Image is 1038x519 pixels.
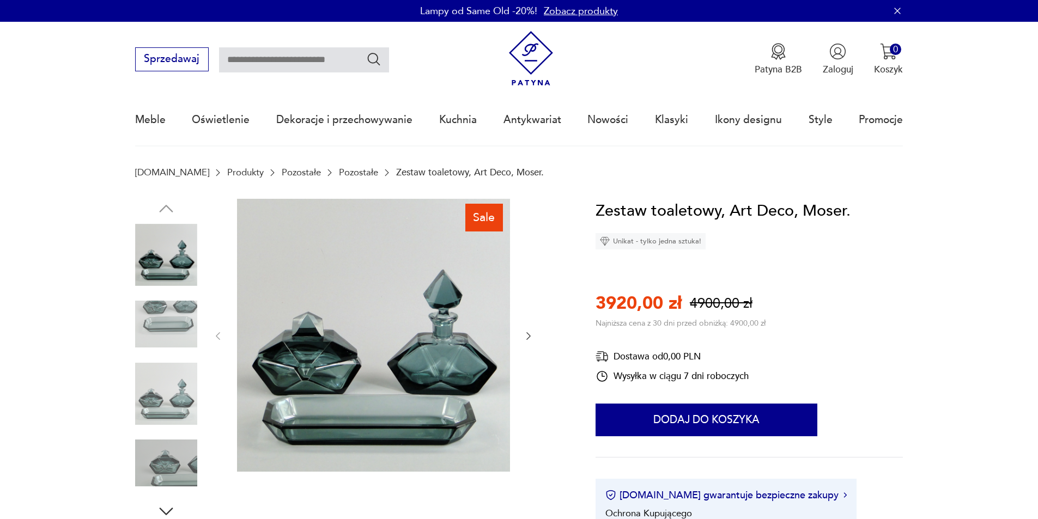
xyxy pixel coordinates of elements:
[755,43,802,76] a: Ikona medaluPatyna B2B
[690,294,752,313] p: 4900,00 zł
[605,490,616,500] img: Ikona certyfikatu
[282,167,321,178] a: Pozostałe
[135,167,209,178] a: [DOMAIN_NAME]
[655,95,688,145] a: Klasyki
[339,167,378,178] a: Pozostałe
[890,44,901,55] div: 0
[823,43,853,76] button: Zaloguj
[135,293,197,355] img: Zdjęcie produktu Zestaw toaletowy, Art Deco, Moser.
[874,63,903,76] p: Koszyk
[135,56,209,64] a: Sprzedawaj
[544,4,618,18] a: Zobacz produkty
[859,95,903,145] a: Promocje
[587,95,628,145] a: Nowości
[237,199,510,472] img: Zdjęcie produktu Zestaw toaletowy, Art Deco, Moser.
[135,432,197,494] img: Zdjęcie produktu Zestaw toaletowy, Art Deco, Moser.
[770,43,787,60] img: Ikona medalu
[465,204,503,231] div: Sale
[596,291,682,315] p: 3920,00 zł
[596,233,706,249] div: Unikat - tylko jedna sztuka!
[276,95,412,145] a: Dekoracje i przechowywanie
[596,350,609,363] img: Ikona dostawy
[439,95,477,145] a: Kuchnia
[823,63,853,76] p: Zaloguj
[843,492,847,498] img: Ikona strzałki w prawo
[809,95,833,145] a: Style
[420,4,537,18] p: Lampy od Same Old -20%!
[192,95,250,145] a: Oświetlenie
[755,63,802,76] p: Patyna B2B
[596,318,766,328] p: Najniższa cena z 30 dni przed obniżką: 4900,00 zł
[596,350,749,363] div: Dostawa od 0,00 PLN
[596,370,749,383] div: Wysyłka w ciągu 7 dni roboczych
[227,167,264,178] a: Produkty
[503,95,561,145] a: Antykwariat
[135,47,209,71] button: Sprzedawaj
[135,363,197,425] img: Zdjęcie produktu Zestaw toaletowy, Art Deco, Moser.
[874,43,903,76] button: 0Koszyk
[880,43,897,60] img: Ikona koszyka
[829,43,846,60] img: Ikonka użytkownika
[135,224,197,286] img: Zdjęcie produktu Zestaw toaletowy, Art Deco, Moser.
[596,199,851,224] h1: Zestaw toaletowy, Art Deco, Moser.
[503,31,559,86] img: Patyna - sklep z meblami i dekoracjami vintage
[135,95,166,145] a: Meble
[366,51,382,67] button: Szukaj
[755,43,802,76] button: Patyna B2B
[396,167,544,178] p: Zestaw toaletowy, Art Deco, Moser.
[600,236,610,246] img: Ikona diamentu
[596,404,817,436] button: Dodaj do koszyka
[715,95,782,145] a: Ikony designu
[605,489,847,502] button: [DOMAIN_NAME] gwarantuje bezpieczne zakupy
